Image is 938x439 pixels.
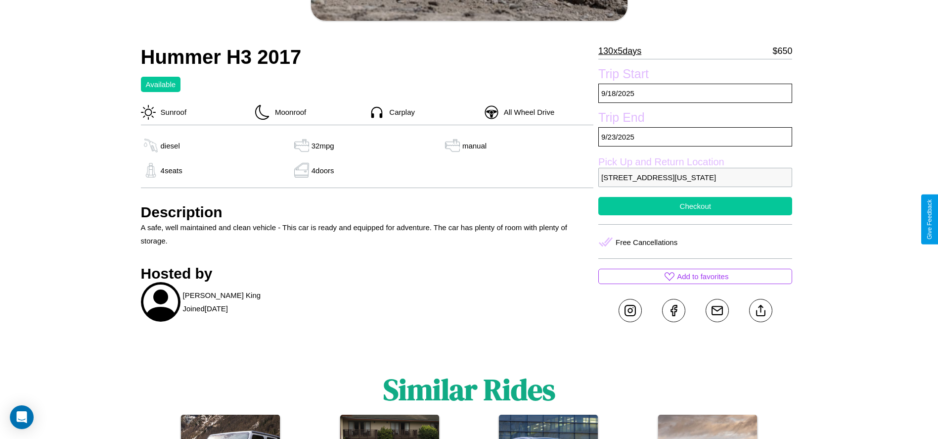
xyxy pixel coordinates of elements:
[462,139,487,152] p: manual
[161,139,180,152] p: diesel
[270,105,306,119] p: Moonroof
[141,46,594,68] h2: Hummer H3 2017
[598,67,792,84] label: Trip Start
[384,105,415,119] p: Carplay
[598,127,792,146] p: 9 / 23 / 2025
[183,302,228,315] p: Joined [DATE]
[312,139,334,152] p: 32 mpg
[598,156,792,168] label: Pick Up and Return Location
[598,197,792,215] button: Checkout
[146,78,176,91] p: Available
[677,270,728,283] p: Add to favorites
[598,269,792,284] button: Add to favorites
[312,164,334,177] p: 4 doors
[292,163,312,178] img: gas
[141,163,161,178] img: gas
[10,405,34,429] div: Open Intercom Messenger
[183,289,261,302] p: [PERSON_NAME] King
[292,138,312,153] img: gas
[156,105,187,119] p: Sunroof
[499,105,555,119] p: All Wheel Drive
[141,265,594,282] h3: Hosted by
[772,43,792,59] p: $ 650
[383,369,555,410] h1: Similar Rides
[141,221,594,247] p: A safe, well maintained and clean vehicle - This car is ready and equipped for adventure. The car...
[926,199,933,240] div: Give Feedback
[598,43,641,59] p: 130 x 5 days
[598,84,792,103] p: 9 / 18 / 2025
[141,138,161,153] img: gas
[598,110,792,127] label: Trip End
[616,236,677,249] p: Free Cancellations
[598,168,792,187] p: [STREET_ADDRESS][US_STATE]
[443,138,462,153] img: gas
[141,204,594,221] h3: Description
[161,164,182,177] p: 4 seats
